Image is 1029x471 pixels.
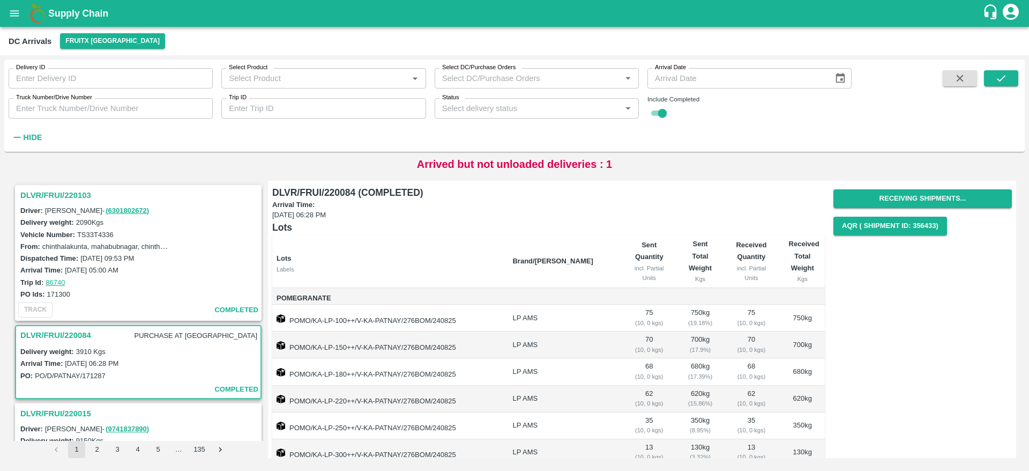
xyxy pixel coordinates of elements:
label: Arrival Time: [20,266,63,274]
label: Delivery weight: [20,218,74,226]
button: Choose date [830,68,851,89]
label: PO/D/PATNAY/171287 [35,372,106,380]
td: 13 [621,439,678,466]
div: ( 10, 0 kgs) [629,372,669,381]
span: Pomegranate [277,292,504,305]
label: Trip Id: [20,278,43,286]
td: POMO/KA-LP-180++/V-KA-PATNAY/276BOM/240825 [272,358,504,385]
label: Select Product [229,63,267,72]
label: [DATE] 09:53 PM [80,254,134,262]
td: POMO/KA-LP-250++/V-KA-PATNAY/276BOM/240825 [272,413,504,439]
button: Receiving Shipments... [833,189,1012,208]
h6: DLVR/FRUI/220084 (COMPLETED) [272,185,825,200]
label: Vehicle Number: [20,231,75,239]
label: chinthalakunta, mahabubnagar, chinthalakunta, [GEOGRAPHIC_DATA] [42,242,263,251]
div: ( 10, 0 kgs) [731,425,771,435]
td: 35 [722,413,780,439]
div: Include Completed [647,94,852,104]
td: 750 kg [780,305,825,332]
div: Kgs [789,274,816,284]
div: incl. Partial Units [629,263,669,283]
input: Enter Trip ID [221,98,426,119]
h3: DLVR/FRUI/220103 [20,188,259,202]
label: 171300 [47,290,70,298]
div: ( 3.32 %) [687,452,714,462]
td: LP AMS [504,358,620,385]
label: Status [442,93,459,102]
label: TS33T4336 [77,231,114,239]
button: open drawer [2,1,27,26]
div: ( 17.39 %) [687,372,714,381]
div: ( 17.9 %) [687,345,714,355]
button: Go to next page [212,441,229,458]
button: Go to page 5 [150,441,167,458]
label: From: [20,242,40,251]
b: Sent Quantity [635,241,663,261]
button: Go to page 2 [88,441,106,458]
label: 2090 Kgs [76,218,103,226]
input: Arrival Date [647,68,826,89]
td: 130 kg [780,439,825,466]
a: (9741837890) [106,425,149,433]
button: Go to page 4 [129,441,146,458]
label: 9150 Kgs [76,437,103,445]
label: [DATE] 06:28 PM [65,359,118,367]
div: ( 10, 0 kgs) [731,372,771,381]
label: Delivery weight: [20,437,74,445]
td: 62 [722,386,780,413]
label: Trip ID [229,93,247,102]
div: ( 10, 0 kgs) [731,452,771,462]
button: Select DC [60,33,165,49]
button: Open [621,71,635,85]
td: 75 [722,305,780,332]
a: Supply Chain [48,6,982,21]
td: LP AMS [504,332,620,358]
button: Hide [9,128,45,146]
td: 680 kg [678,358,722,385]
b: Supply Chain [48,8,108,19]
td: 680 kg [780,358,825,385]
td: 700 kg [678,332,722,358]
label: Dispatched Time: [20,254,78,262]
label: Select DC/Purchase Orders [442,63,516,72]
b: Sent Total Weight [689,240,712,272]
label: Arrival Date [655,63,686,72]
label: 3910 Kgs [76,348,106,356]
label: PO Ids: [20,290,45,298]
td: LP AMS [504,439,620,466]
img: box [277,341,285,350]
a: (6301802672) [106,207,149,215]
div: customer-support [982,4,1001,23]
td: POMO/KA-LP-300++/V-KA-PATNAY/276BOM/240825 [272,439,504,466]
div: account of current user [1001,2,1020,25]
td: 350 kg [780,413,825,439]
td: 70 [722,332,780,358]
div: … [170,445,187,455]
label: [DATE] 05:00 AM [65,266,118,274]
nav: pagination navigation [46,441,230,458]
img: box [277,422,285,430]
div: ( 10, 0 kgs) [629,452,669,462]
td: 130 kg [678,439,722,466]
label: PO: [20,372,33,380]
td: 68 [722,358,780,385]
td: LP AMS [504,305,620,332]
div: ( 10, 0 kgs) [629,399,669,408]
div: ( 10, 0 kgs) [629,425,669,435]
b: Received Quantity [736,241,766,261]
td: 13 [722,439,780,466]
td: 350 kg [678,413,722,439]
div: ( 15.86 %) [687,399,714,408]
div: ( 10, 0 kgs) [731,345,771,355]
strong: Hide [23,133,42,142]
div: ( 10, 0 kgs) [629,345,669,355]
div: DC Arrivals [9,34,51,48]
button: Open [621,101,635,115]
td: 62 [621,386,678,413]
label: Arrival Time: [20,359,63,367]
div: ( 10, 0 kgs) [731,318,771,328]
div: Kgs [687,274,714,284]
label: Delivery ID [16,63,45,72]
td: 70 [621,332,678,358]
input: Select delivery status [438,101,618,115]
